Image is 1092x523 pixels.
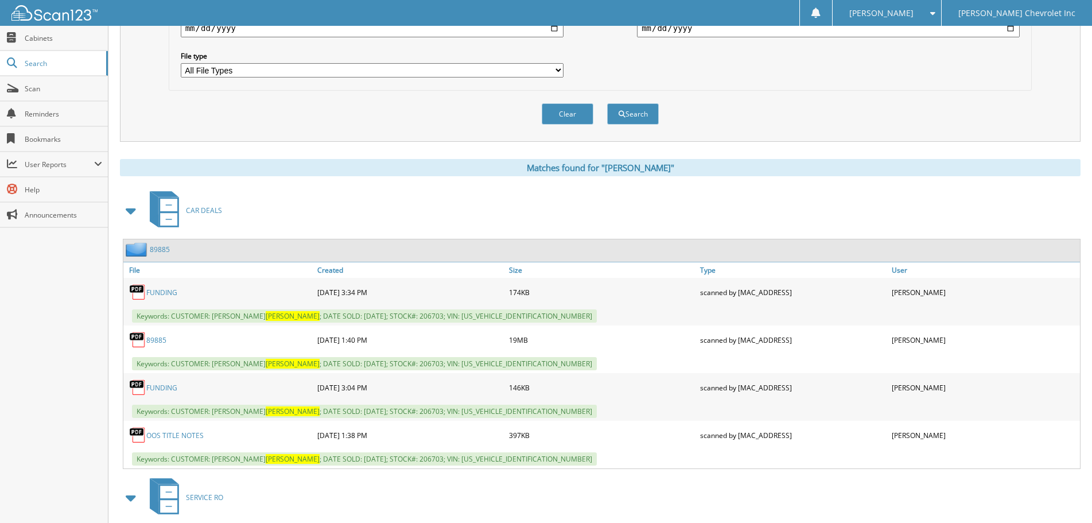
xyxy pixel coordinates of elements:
[542,103,593,125] button: Clear
[143,188,222,233] a: CAR DEALS
[889,376,1080,399] div: [PERSON_NAME]
[25,134,102,144] span: Bookmarks
[314,262,506,278] a: Created
[186,493,223,502] span: SERVICE RO
[129,379,146,396] img: PDF.png
[697,424,888,447] div: scanned by [MAC_ADDRESS]
[25,59,100,68] span: Search
[25,185,102,195] span: Help
[181,19,564,37] input: start
[146,288,177,297] a: FUNDING
[266,311,320,321] span: [PERSON_NAME]
[25,160,94,169] span: User Reports
[506,328,697,351] div: 19MB
[889,328,1080,351] div: [PERSON_NAME]
[697,328,888,351] div: scanned by [MAC_ADDRESS]
[637,19,1020,37] input: end
[132,357,597,370] span: Keywords: CUSTOMER: [PERSON_NAME] ; DATE SOLD: [DATE]; STOCK#: 206703; VIN: [US_VEHICLE_IDENTIFIC...
[958,10,1075,17] span: [PERSON_NAME] Chevrolet Inc
[607,103,659,125] button: Search
[889,281,1080,304] div: [PERSON_NAME]
[697,281,888,304] div: scanned by [MAC_ADDRESS]
[25,210,102,220] span: Announcements
[146,383,177,393] a: FUNDING
[314,281,506,304] div: [DATE] 3:34 PM
[266,359,320,369] span: [PERSON_NAME]
[314,376,506,399] div: [DATE] 3:04 PM
[506,281,697,304] div: 174KB
[186,206,222,215] span: CAR DEALS
[181,51,564,61] label: File type
[126,242,150,257] img: folder2.png
[1035,468,1092,523] iframe: Chat Widget
[25,84,102,94] span: Scan
[266,454,320,464] span: [PERSON_NAME]
[129,427,146,444] img: PDF.png
[506,424,697,447] div: 397KB
[132,405,597,418] span: Keywords: CUSTOMER: [PERSON_NAME] ; DATE SOLD: [DATE]; STOCK#: 206703; VIN: [US_VEHICLE_IDENTIFIC...
[120,159,1081,176] div: Matches found for "[PERSON_NAME]"
[150,245,170,254] a: 89885
[314,328,506,351] div: [DATE] 1:40 PM
[849,10,914,17] span: [PERSON_NAME]
[266,406,320,416] span: [PERSON_NAME]
[506,376,697,399] div: 146KB
[132,309,597,323] span: Keywords: CUSTOMER: [PERSON_NAME] ; DATE SOLD: [DATE]; STOCK#: 206703; VIN: [US_VEHICLE_IDENTIFIC...
[123,262,314,278] a: File
[25,109,102,119] span: Reminders
[506,262,697,278] a: Size
[697,376,888,399] div: scanned by [MAC_ADDRESS]
[146,431,204,440] a: OOS TITLE NOTES
[889,262,1080,278] a: User
[889,424,1080,447] div: [PERSON_NAME]
[697,262,888,278] a: Type
[132,452,597,466] span: Keywords: CUSTOMER: [PERSON_NAME] ; DATE SOLD: [DATE]; STOCK#: 206703; VIN: [US_VEHICLE_IDENTIFIC...
[314,424,506,447] div: [DATE] 1:38 PM
[129,331,146,348] img: PDF.png
[146,335,166,345] a: 89885
[11,5,98,21] img: scan123-logo-white.svg
[129,284,146,301] img: PDF.png
[143,475,223,520] a: SERVICE RO
[25,33,102,43] span: Cabinets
